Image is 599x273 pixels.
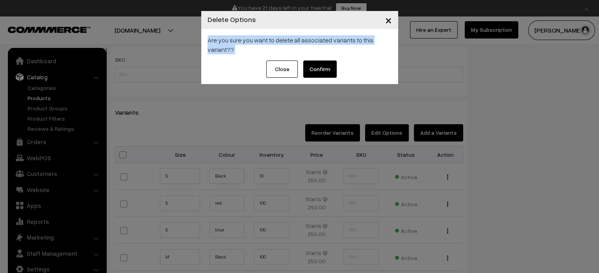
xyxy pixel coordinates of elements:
button: Close [379,8,398,32]
div: Are you sure you want to delete all associated variants to this variant?? [201,29,398,60]
button: Close [266,60,298,78]
button: Confirm [303,60,337,78]
span: × [385,13,392,27]
h4: Delete Options [208,14,256,25]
